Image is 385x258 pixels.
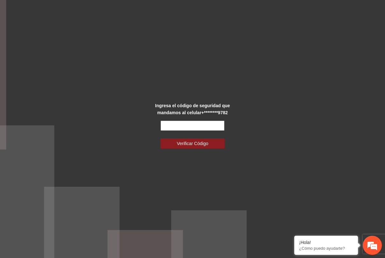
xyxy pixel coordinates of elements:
textarea: Escriba su mensaje y pulse “Intro” [3,174,121,196]
strong: Ingresa el código de seguridad que mandamos al celular +********9782 [155,103,230,115]
div: Chatee con nosotros ahora [33,32,107,41]
p: ¿Cómo puedo ayudarte? [299,246,353,251]
span: Estamos en línea. [37,85,88,149]
div: Minimizar ventana de chat en vivo [104,3,120,18]
div: ¡Hola! [299,240,353,245]
span: Verificar Código [177,140,208,147]
button: Verificar Código [160,138,225,149]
